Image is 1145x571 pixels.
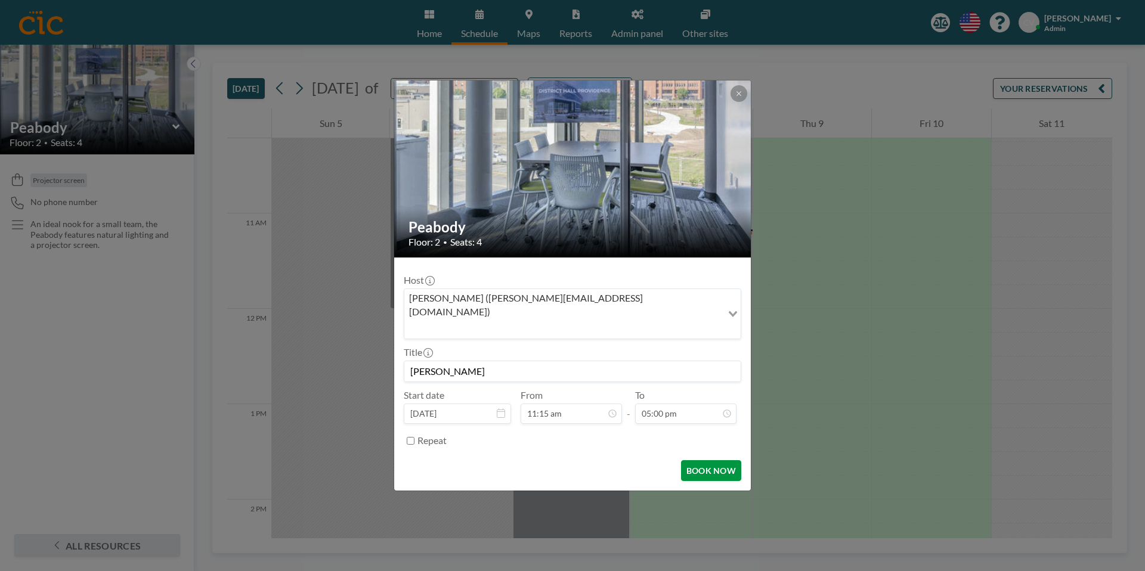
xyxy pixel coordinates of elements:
span: [PERSON_NAME] ([PERSON_NAME][EMAIL_ADDRESS][DOMAIN_NAME]) [407,291,720,318]
span: Seats: 4 [450,236,482,248]
input: Caity's reservation [404,361,741,381]
button: BOOK NOW [681,460,741,481]
input: Search for option [406,321,721,336]
label: From [521,389,543,401]
label: Host [404,274,434,286]
img: 537.jpeg [394,69,752,269]
span: Floor: 2 [409,236,440,248]
h2: Peabody [409,218,738,236]
label: Start date [404,389,444,401]
span: - [627,393,630,420]
label: Repeat [417,435,447,446]
label: To [635,389,645,401]
span: • [443,238,447,247]
label: Title [404,346,432,358]
div: Search for option [404,289,741,339]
